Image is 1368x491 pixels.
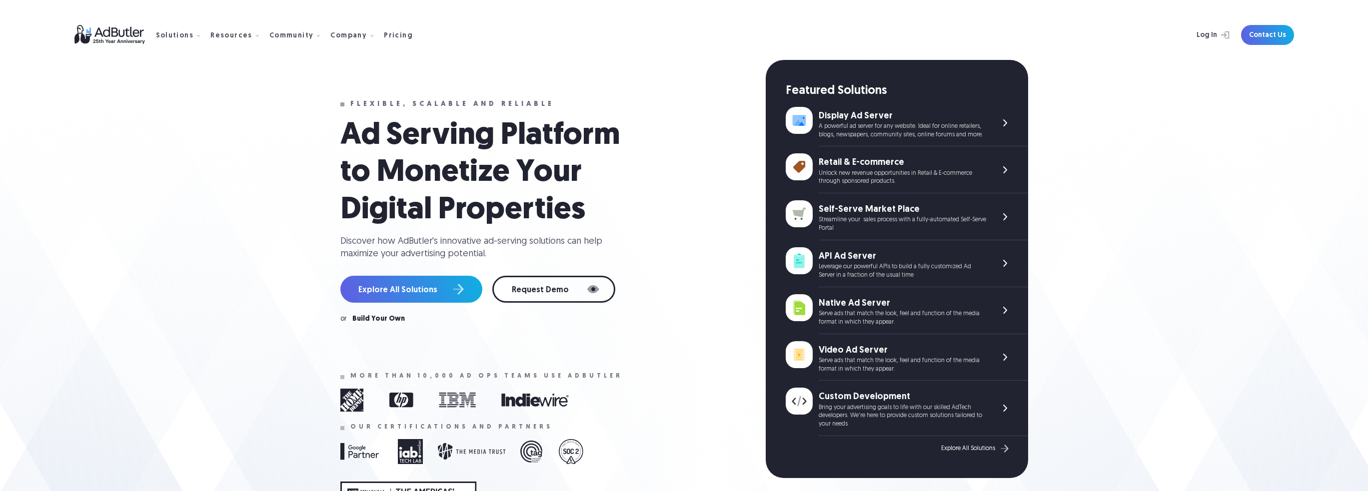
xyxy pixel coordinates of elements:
div: Company [330,32,367,39]
div: API Ad Server [819,250,986,263]
a: Log In [1170,25,1235,45]
div: Leverage our powerful APIs to build a fully customized Ad Server in a fraction of the usual time [819,263,986,280]
div: Discover how AdButler's innovative ad-serving solutions can help maximize your advertising potent... [340,235,610,260]
div: Native Ad Server [819,297,986,310]
div: Featured Solutions [786,83,1028,100]
a: Explore All Solutions [941,442,1011,455]
a: API Ad Server Leverage our powerful APIs to build a fully customized Ad Server in a fraction of t... [786,240,1028,287]
div: Serve ads that match the look, feel and function of the media format in which they appear. [819,310,986,327]
div: Display Ad Server [819,110,986,122]
a: Explore All Solutions [340,276,482,303]
a: Display Ad Server A powerful ad server for any website. Ideal for online retailers, blogs, newspa... [786,100,1028,147]
div: Streamline your sales process with a fully-automated Self-Serve Portal [819,216,986,233]
a: Retail & E-commerce Unlock new revenue opportunities in Retail & E-commerce through sponsored pro... [786,146,1028,193]
a: Request Demo [492,276,615,303]
a: Build Your Own [352,316,405,323]
div: Community [269,32,314,39]
a: Self-Serve Market Place Streamline your sales process with a fully-automated Self-Serve Portal [786,193,1028,240]
a: Custom Development Bring your advertising goals to life with our skilled AdTech developers. We're... [786,381,1028,436]
div: Our certifications and partners [350,424,553,431]
div: Resources [210,32,252,39]
a: Video Ad Server Serve ads that match the look, feel and function of the media format in which the... [786,334,1028,381]
div: Explore All Solutions [941,445,995,452]
div: Flexible, scalable and reliable [350,101,554,108]
div: Unlock new revenue opportunities in Retail & E-commerce through sponsored products. [819,169,986,186]
div: Retail & E-commerce [819,156,986,169]
div: Self-Serve Market Place [819,203,986,216]
a: Native Ad Server Serve ads that match the look, feel and function of the media format in which th... [786,287,1028,334]
a: Pricing [384,30,421,39]
div: Serve ads that match the look, feel and function of the media format in which they appear. [819,357,986,374]
div: Bring your advertising goals to life with our skilled AdTech developers. We're here to provide cu... [819,404,986,429]
div: A powerful ad server for any website. Ideal for online retailers, blogs, newspapers, community si... [819,122,986,139]
a: Contact Us [1241,25,1294,45]
div: Solutions [156,32,194,39]
div: Video Ad Server [819,344,986,357]
div: Custom Development [819,391,986,403]
div: More than 10,000 ad ops teams use adbutler [350,373,623,380]
h1: Ad Serving Platform to Monetize Your Digital Properties [340,118,640,229]
div: Pricing [384,32,413,39]
div: or [340,316,346,323]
